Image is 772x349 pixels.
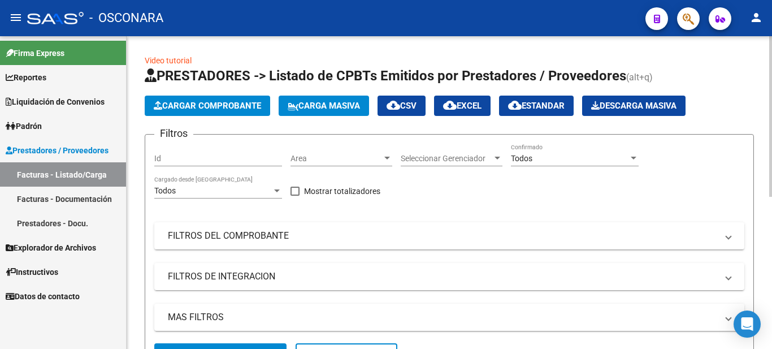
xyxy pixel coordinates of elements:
span: Seleccionar Gerenciador [401,154,492,163]
span: Explorador de Archivos [6,242,96,254]
mat-expansion-panel-header: MAS FILTROS [154,304,744,331]
button: Carga Masiva [279,96,369,116]
span: Prestadores / Proveedores [6,144,109,157]
mat-icon: cloud_download [443,98,457,112]
span: Padrón [6,120,42,132]
span: - OSCONARA [89,6,163,31]
div: Open Intercom Messenger [734,311,761,338]
span: Estandar [508,101,565,111]
span: Datos de contacto [6,290,80,303]
span: Firma Express [6,47,64,59]
button: Estandar [499,96,574,116]
mat-panel-title: MAS FILTROS [168,311,717,324]
mat-icon: cloud_download [508,98,522,112]
a: Video tutorial [145,56,192,65]
span: Todos [154,186,176,195]
button: Cargar Comprobante [145,96,270,116]
button: EXCEL [434,96,491,116]
span: Carga Masiva [288,101,360,111]
button: CSV [378,96,426,116]
span: PRESTADORES -> Listado de CPBTs Emitidos por Prestadores / Proveedores [145,68,626,84]
mat-panel-title: FILTROS DEL COMPROBANTE [168,230,717,242]
span: Area [290,154,382,163]
mat-icon: person [749,11,763,24]
span: Cargar Comprobante [154,101,261,111]
span: Descarga Masiva [591,101,676,111]
span: Todos [511,154,532,163]
mat-expansion-panel-header: FILTROS DEL COMPROBANTE [154,222,744,249]
span: EXCEL [443,101,482,111]
span: Reportes [6,71,46,84]
h3: Filtros [154,126,193,141]
span: (alt+q) [626,72,653,83]
app-download-masive: Descarga masiva de comprobantes (adjuntos) [582,96,686,116]
span: CSV [387,101,417,111]
mat-expansion-panel-header: FILTROS DE INTEGRACION [154,263,744,290]
mat-panel-title: FILTROS DE INTEGRACION [168,270,717,283]
span: Mostrar totalizadores [304,184,380,198]
span: Liquidación de Convenios [6,96,105,108]
mat-icon: cloud_download [387,98,400,112]
mat-icon: menu [9,11,23,24]
span: Instructivos [6,266,58,278]
button: Descarga Masiva [582,96,686,116]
